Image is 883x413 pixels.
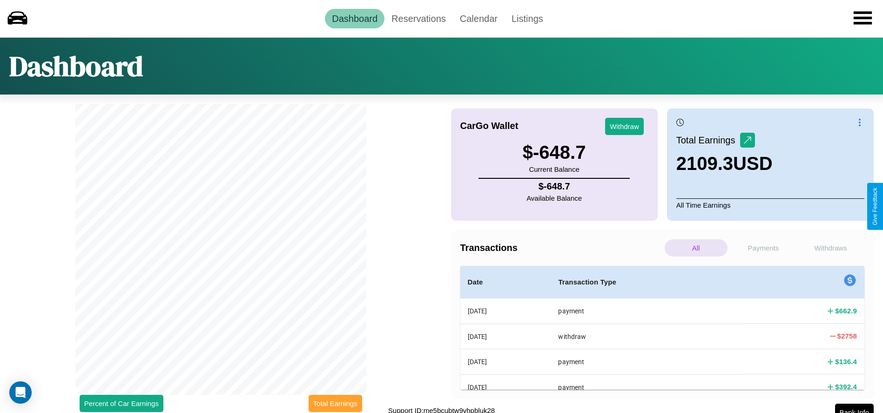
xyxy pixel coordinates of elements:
h4: Transaction Type [558,277,735,288]
th: [DATE] [460,298,551,324]
th: [DATE] [460,349,551,374]
h1: Dashboard [9,47,143,85]
th: payment [551,298,743,324]
a: Listings [505,9,550,28]
a: Dashboard [325,9,384,28]
h4: $ 392.4 [835,382,857,392]
th: [DATE] [460,374,551,399]
a: Calendar [453,9,505,28]
button: Total Earnings [309,395,362,412]
th: payment [551,349,743,374]
a: Reservations [384,9,453,28]
p: All [665,239,728,257]
h3: 2109.3 USD [676,153,773,174]
p: Current Balance [523,163,586,176]
h4: $ 136.4 [835,357,857,366]
h4: Date [468,277,544,288]
th: payment [551,374,743,399]
p: Total Earnings [676,132,740,149]
button: Percent of Car Earnings [80,395,163,412]
p: Available Balance [526,192,582,204]
div: Give Feedback [872,188,878,225]
button: Withdraw [605,118,644,135]
h4: CarGo Wallet [460,121,519,131]
h4: $ -648.7 [526,181,582,192]
th: [DATE] [460,324,551,349]
h4: $ 2758 [837,331,857,341]
p: All Time Earnings [676,198,864,211]
p: Payments [732,239,795,257]
th: withdraw [551,324,743,349]
h4: $ 662.9 [835,306,857,316]
div: Open Intercom Messenger [9,381,32,404]
p: Withdraws [799,239,862,257]
h4: Transactions [460,243,662,253]
h3: $ -648.7 [523,142,586,163]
